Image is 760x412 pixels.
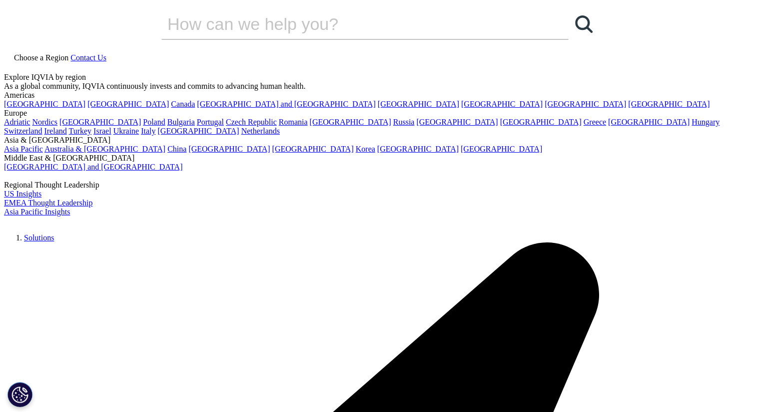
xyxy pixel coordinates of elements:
button: Cookies Settings [7,382,32,407]
a: Canada [171,100,195,108]
a: Netherlands [241,127,280,135]
a: Solutions [24,233,54,242]
a: Poland [143,118,165,126]
a: Ireland [44,127,66,135]
a: Korea [356,145,375,153]
a: Asia Pacific Insights [4,207,70,216]
div: Regional Thought Leadership [4,181,756,190]
span: Choose a Region [14,53,68,62]
svg: Search [575,15,593,33]
a: [GEOGRAPHIC_DATA] [272,145,354,153]
a: [GEOGRAPHIC_DATA] [416,118,498,126]
a: [GEOGRAPHIC_DATA] [500,118,582,126]
a: Hungary [692,118,720,126]
a: Nordics [32,118,57,126]
a: Portugal [197,118,224,126]
a: [GEOGRAPHIC_DATA] [310,118,391,126]
a: [GEOGRAPHIC_DATA] [377,145,459,153]
a: [GEOGRAPHIC_DATA] and [GEOGRAPHIC_DATA] [197,100,375,108]
a: [GEOGRAPHIC_DATA] [461,100,543,108]
a: [GEOGRAPHIC_DATA] and [GEOGRAPHIC_DATA] [4,163,182,171]
div: Europe [4,109,756,118]
a: [GEOGRAPHIC_DATA] [4,100,85,108]
a: Contact Us [70,53,106,62]
a: Bulgaria [167,118,195,126]
div: Middle East & [GEOGRAPHIC_DATA] [4,154,756,163]
a: Greece [584,118,606,126]
a: Ukraine [113,127,139,135]
a: [GEOGRAPHIC_DATA] [87,100,169,108]
a: Russia [393,118,415,126]
a: [GEOGRAPHIC_DATA] [188,145,270,153]
a: [GEOGRAPHIC_DATA] [378,100,459,108]
a: [GEOGRAPHIC_DATA] [628,100,710,108]
div: Asia & [GEOGRAPHIC_DATA] [4,136,756,145]
div: Explore IQVIA by region [4,73,756,82]
a: Australia & [GEOGRAPHIC_DATA] [44,145,165,153]
a: Asia Pacific [4,145,43,153]
a: Search [569,9,599,39]
div: Americas [4,91,756,100]
a: [GEOGRAPHIC_DATA] [59,118,141,126]
a: Turkey [68,127,91,135]
a: Italy [141,127,155,135]
a: [GEOGRAPHIC_DATA] [545,100,626,108]
a: Adriatic [4,118,30,126]
a: US Insights [4,190,41,198]
a: Switzerland [4,127,42,135]
div: As a global community, IQVIA continuously invests and commits to advancing human health. [4,82,756,91]
a: [GEOGRAPHIC_DATA] [157,127,239,135]
a: Israel [93,127,111,135]
a: [GEOGRAPHIC_DATA] [461,145,542,153]
a: China [167,145,186,153]
input: Search [161,9,540,39]
a: Romania [279,118,308,126]
a: [GEOGRAPHIC_DATA] [608,118,690,126]
a: Czech Republic [226,118,277,126]
a: EMEA Thought Leadership [4,199,92,207]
